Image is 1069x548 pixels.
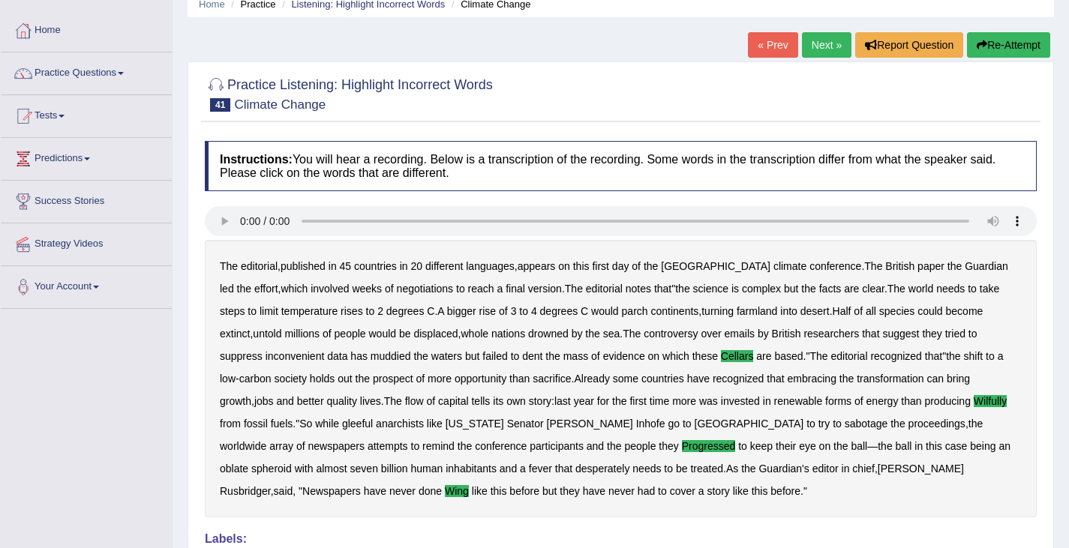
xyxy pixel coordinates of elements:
[416,373,425,385] b: of
[506,283,525,295] b: final
[936,283,965,295] b: needs
[825,395,851,407] b: forms
[220,260,238,272] b: The
[237,283,251,295] b: the
[253,328,281,340] b: untold
[914,440,923,452] b: in
[833,305,851,317] b: Half
[998,350,1004,362] b: a
[411,463,443,475] b: human
[968,418,983,430] b: the
[612,395,626,407] b: the
[323,328,332,340] b: of
[773,260,806,272] b: climate
[968,328,977,340] b: to
[854,305,863,317] b: of
[748,32,797,58] a: « Prev
[741,463,755,475] b: the
[581,305,588,317] b: C
[456,283,465,295] b: to
[540,305,578,317] b: degrees
[461,328,489,340] b: whole
[852,463,875,475] b: chief
[447,305,476,317] b: bigger
[833,418,842,430] b: to
[806,418,815,430] b: to
[830,350,867,362] b: editorial
[713,373,764,385] b: recognized
[529,395,551,407] b: story
[839,373,854,385] b: the
[427,305,434,317] b: C
[427,418,443,430] b: like
[522,350,542,362] b: dent
[316,463,347,475] b: almost
[205,74,493,112] h2: Practice Listening: Highlight Incorrect Words
[385,283,394,295] b: of
[661,260,770,272] b: [GEOGRAPHIC_DATA]
[506,395,526,407] b: own
[917,260,944,272] b: paper
[774,395,823,407] b: renewable
[613,373,638,385] b: some
[371,350,411,362] b: muddied
[587,440,604,452] b: and
[381,463,408,475] b: billion
[924,395,971,407] b: producing
[520,463,526,475] b: a
[742,283,781,295] b: complex
[241,260,278,272] b: editorial
[466,260,515,272] b: languages
[644,260,658,272] b: the
[220,283,234,295] b: led
[799,440,816,452] b: eye
[499,305,508,317] b: of
[945,440,968,452] b: case
[326,395,356,407] b: quality
[842,463,850,475] b: in
[251,463,292,475] b: spheroid
[518,260,556,272] b: appears
[882,328,919,340] b: suggest
[945,328,965,340] b: tried
[254,283,278,295] b: effort
[654,283,671,295] b: that
[311,283,349,295] b: involved
[269,440,293,452] b: array
[750,440,773,452] b: keep
[819,283,842,295] b: facts
[632,260,641,272] b: of
[803,328,859,340] b: researchers
[482,350,507,362] b: failed
[350,350,368,362] b: has
[220,395,251,407] b: growth
[784,283,798,295] b: but
[833,440,848,452] b: the
[400,260,408,272] b: in
[220,328,250,340] b: extinct
[603,328,620,340] b: sea
[623,328,641,340] b: The
[446,463,497,475] b: inhabitants
[425,260,463,272] b: different
[692,350,718,362] b: these
[342,418,373,430] b: gleeful
[377,305,383,317] b: 2
[644,328,698,340] b: controversy
[299,418,312,430] b: So
[780,305,797,317] b: into
[701,328,721,340] b: over
[851,440,867,452] b: ball
[220,305,245,317] b: steps
[528,283,562,295] b: version
[917,305,942,317] b: could
[205,141,1037,191] h4: You will hear a recording. Below is a transcription of the recording. Some words in the transcrip...
[438,395,468,407] b: capital
[558,260,570,272] b: on
[411,260,423,272] b: 20
[419,485,442,497] b: done
[220,418,241,430] b: from
[281,260,326,272] b: published
[437,305,444,317] b: A
[220,350,263,362] b: suppress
